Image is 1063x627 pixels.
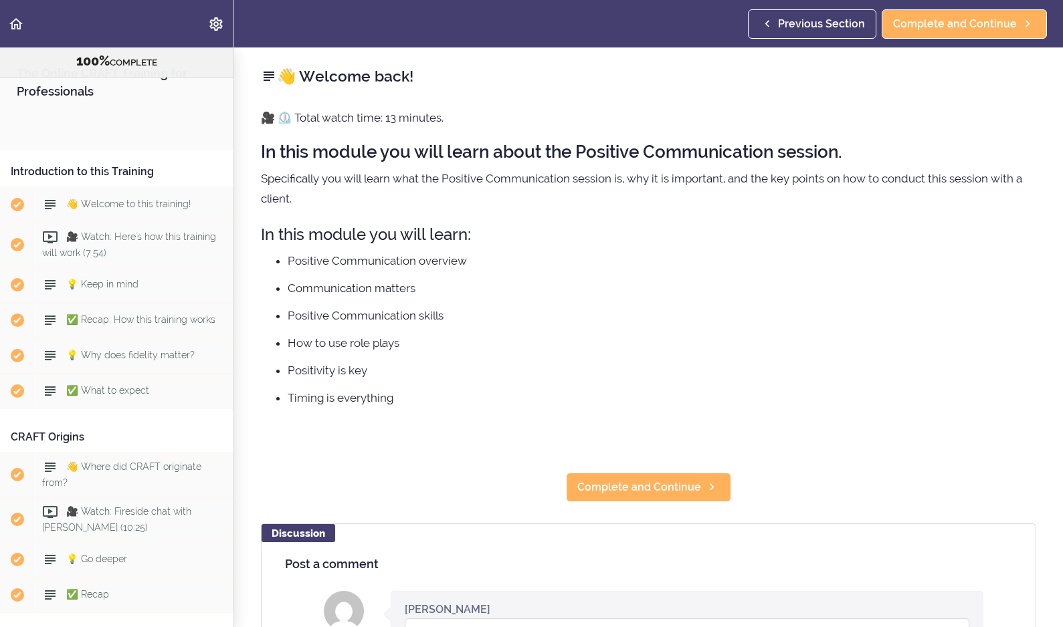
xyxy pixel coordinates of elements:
[285,557,1012,571] h4: Post a comment
[66,199,191,209] span: 👋 Welcome to this training!
[577,479,701,495] span: Complete and Continue
[17,53,217,70] div: COMPLETE
[76,53,110,69] span: 100%
[288,279,1036,297] li: Communication matters
[261,65,1036,88] h2: 👋 Welcome back!
[778,16,865,32] span: Previous Section
[261,142,1036,162] h2: In this module you will learn about the Positive Communication session.
[893,16,1017,32] span: Complete and Continue
[42,461,201,487] span: 👋 Where did CRAFT originate from?
[288,389,1036,406] li: Timing is everything
[66,553,127,564] span: 💡 Go deeper
[261,108,1036,128] p: 🎥 ⏲️ Total watch time: 13 minutes.
[288,362,1036,379] li: Positivity is key
[8,16,24,32] svg: Back to course curriculum
[261,223,1036,245] h3: In this module you will learn:
[66,279,138,289] span: 💡 Keep in mind
[66,350,195,360] span: 💡 Why does fidelity matter?
[288,307,1036,324] li: Positive Communication skills
[566,473,731,502] a: Complete and Continue
[882,9,1047,39] a: Complete and Continue
[288,334,1036,352] li: How to use role plays
[66,314,215,325] span: ✅ Recap: How this training works
[208,16,224,32] svg: Settings Menu
[261,168,1036,209] p: Specifically you will learn what the Positive Communication session is, why it is important, and ...
[42,231,216,257] span: 🎥 Watch: Here's how this training will work (7:54)
[405,602,490,617] div: [PERSON_NAME]
[66,589,109,600] span: ✅ Recap
[66,385,149,396] span: ✅ What to expect
[288,252,1036,269] li: Positive Communication overview
[748,9,876,39] a: Previous Section
[42,506,191,532] span: 🎥 Watch: Fireside chat with [PERSON_NAME] (10:25)
[262,524,335,542] div: Discussion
